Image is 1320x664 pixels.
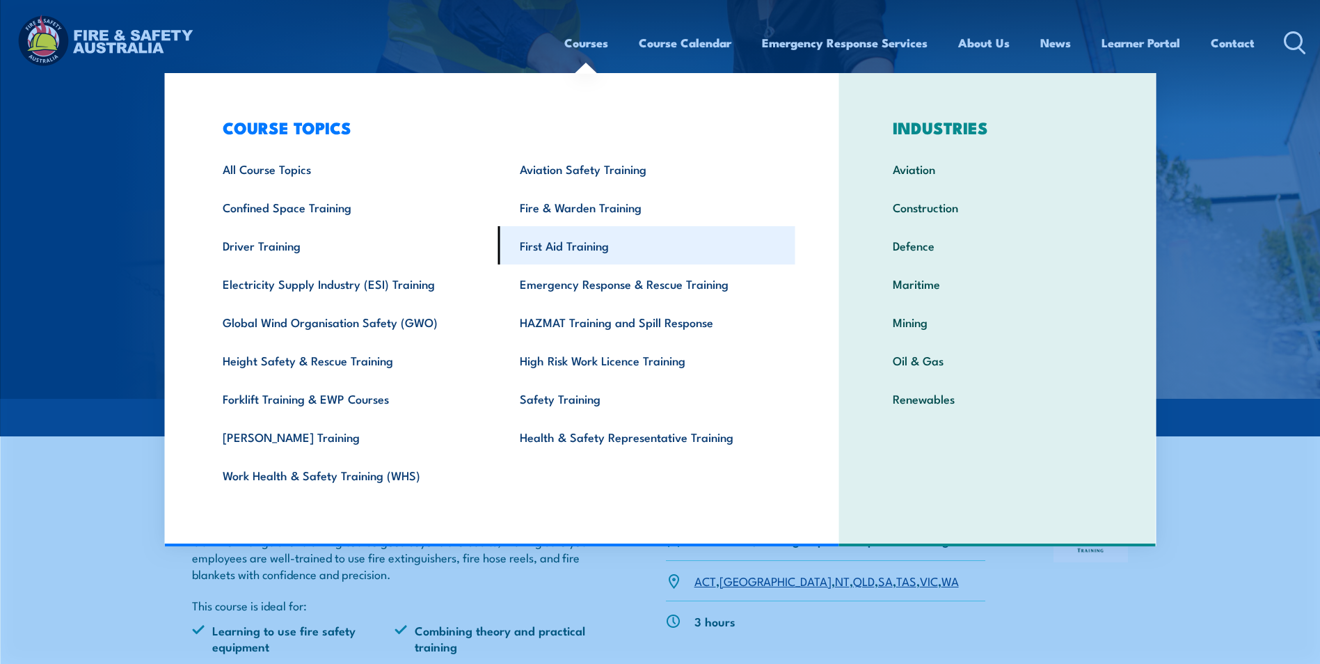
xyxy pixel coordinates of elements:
[958,24,1010,61] a: About Us
[871,150,1124,188] a: Aviation
[201,341,498,379] a: Height Safety & Rescue Training
[853,572,875,589] a: QLD
[395,622,598,655] li: Combining theory and practical training
[192,533,598,582] p: Our Fire Extinguisher training course goes beyond the basics, making sure your employees are well...
[871,303,1124,341] a: Mining
[871,118,1124,137] h3: INDUSTRIES
[871,341,1124,379] a: Oil & Gas
[201,264,498,303] a: Electricity Supply Industry (ESI) Training
[201,379,498,418] a: Forklift Training & EWP Courses
[201,418,498,456] a: [PERSON_NAME] Training
[694,572,716,589] a: ACT
[1211,24,1255,61] a: Contact
[762,24,928,61] a: Emergency Response Services
[201,118,795,137] h3: COURSE TOPICS
[498,150,795,188] a: Aviation Safety Training
[192,622,395,655] li: Learning to use fire safety equipment
[498,379,795,418] a: Safety Training
[871,188,1124,226] a: Construction
[896,572,916,589] a: TAS
[871,264,1124,303] a: Maritime
[201,456,498,494] a: Work Health & Safety Training (WHS)
[201,226,498,264] a: Driver Training
[201,150,498,188] a: All Course Topics
[920,572,938,589] a: VIC
[192,597,598,613] p: This course is ideal for:
[719,572,832,589] a: [GEOGRAPHIC_DATA]
[871,226,1124,264] a: Defence
[564,24,608,61] a: Courses
[498,226,795,264] a: First Aid Training
[498,264,795,303] a: Emergency Response & Rescue Training
[498,303,795,341] a: HAZMAT Training and Spill Response
[498,188,795,226] a: Fire & Warden Training
[871,379,1124,418] a: Renewables
[878,572,893,589] a: SA
[694,613,735,629] p: 3 hours
[201,303,498,341] a: Global Wind Organisation Safety (GWO)
[835,572,850,589] a: NT
[1102,24,1180,61] a: Learner Portal
[694,532,955,548] p: Individuals, Small groups or Corporate bookings
[1040,24,1071,61] a: News
[694,573,959,589] p: , , , , , , ,
[941,572,959,589] a: WA
[498,341,795,379] a: High Risk Work Licence Training
[201,188,498,226] a: Confined Space Training
[498,418,795,456] a: Health & Safety Representative Training
[639,24,731,61] a: Course Calendar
